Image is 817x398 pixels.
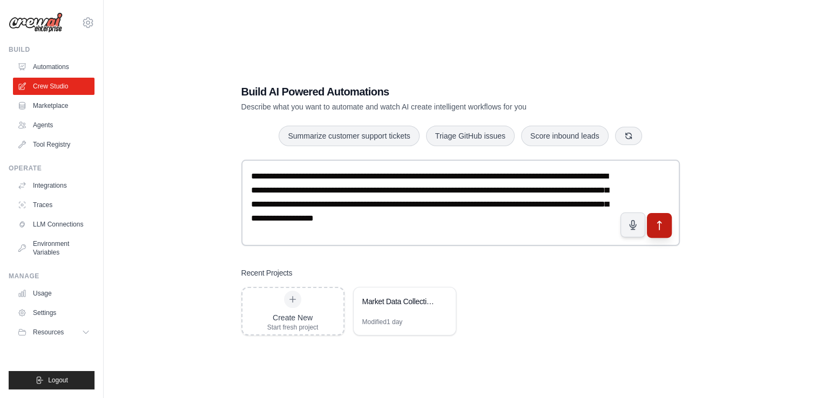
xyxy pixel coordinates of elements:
a: Integrations [13,177,94,194]
button: Logout [9,371,94,389]
button: Resources [13,324,94,341]
div: Operate [9,164,94,173]
div: Market Data Collection & Current Analysis [362,296,436,307]
a: Traces [13,196,94,214]
a: Usage [13,285,94,302]
button: Score inbound leads [521,126,609,146]
div: Manage [9,272,94,280]
div: Modified 1 day [362,318,403,326]
div: Build [9,45,94,54]
span: Resources [33,328,64,337]
a: LLM Connections [13,216,94,233]
button: Click to speak your automation idea [620,212,645,237]
a: Agents [13,116,94,134]
a: Settings [13,304,94,321]
p: Describe what you want to automate and watch AI create intelligent workflows for you [241,101,604,112]
a: Automations [13,58,94,76]
a: Crew Studio [13,78,94,95]
div: Start fresh project [267,323,319,332]
span: Logout [48,376,68,385]
h1: Build AI Powered Automations [241,84,604,99]
a: Marketplace [13,97,94,114]
h3: Recent Projects [241,267,293,278]
div: Create New [267,312,319,323]
button: Get new suggestions [615,127,642,145]
button: Summarize customer support tickets [279,126,419,146]
button: Triage GitHub issues [426,126,515,146]
a: Tool Registry [13,136,94,153]
a: Environment Variables [13,235,94,261]
iframe: Chat Widget [763,346,817,398]
img: Logo [9,12,63,33]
